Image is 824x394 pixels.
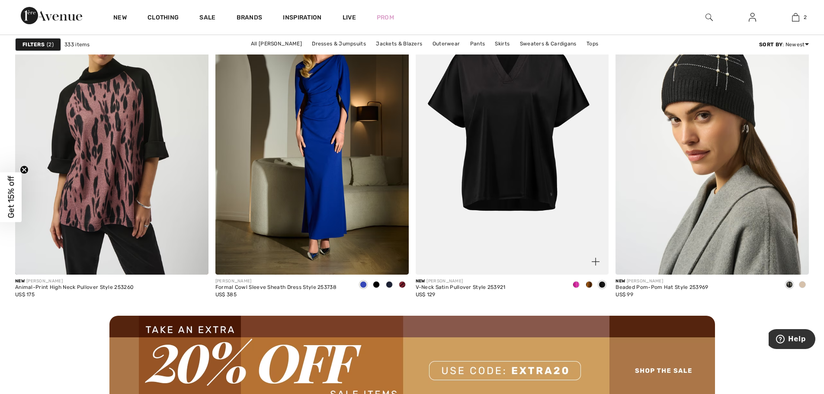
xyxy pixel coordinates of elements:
[6,176,16,218] span: Get 15% off
[147,14,179,23] a: Clothing
[705,12,713,22] img: search the website
[792,12,799,22] img: My Bag
[416,279,425,284] span: New
[377,13,394,22] a: Prom
[416,291,436,298] span: US$ 129
[215,285,337,291] div: Formal Cowl Sleeve Sheath Dress Style 253738
[215,278,337,285] div: [PERSON_NAME]
[616,278,708,285] div: [PERSON_NAME]
[113,14,127,23] a: New
[343,13,356,22] a: Live
[199,14,215,23] a: Sale
[215,291,237,298] span: US$ 385
[769,329,815,351] iframe: Opens a widget where you can find more information
[570,278,583,292] div: Cosmos
[372,38,426,49] a: Jackets & Blazers
[396,278,409,292] div: Merlot
[783,278,796,292] div: Black
[428,38,465,49] a: Outerwear
[357,278,370,292] div: Royal Sapphire 163
[21,7,82,24] img: 1ère Avenue
[283,14,321,23] span: Inspiration
[15,291,35,298] span: US$ 175
[596,278,609,292] div: Black
[583,278,596,292] div: Whisky
[383,278,396,292] div: Midnight Blue
[749,12,756,22] img: My Info
[237,14,263,23] a: Brands
[15,279,25,284] span: New
[616,279,625,284] span: New
[20,165,29,174] button: Close teaser
[804,13,807,21] span: 2
[416,285,506,291] div: V-Neck Satin Pullover Style 253921
[47,41,54,48] span: 2
[616,285,708,291] div: Beaded Pom-Pom Hat Style 253969
[416,278,506,285] div: [PERSON_NAME]
[491,38,514,49] a: Skirts
[774,12,817,22] a: 2
[466,38,490,49] a: Pants
[759,41,809,48] div: : Newest
[370,278,383,292] div: Black
[247,38,306,49] a: All [PERSON_NAME]
[15,285,134,291] div: Animal-Print High Neck Pullover Style 253260
[308,38,370,49] a: Dresses & Jumpsuits
[592,258,600,266] img: plus_v2.svg
[582,38,603,49] a: Tops
[796,278,809,292] div: Taupe melange
[64,41,90,48] span: 333 items
[742,12,763,23] a: Sign In
[616,291,633,298] span: US$ 99
[759,42,782,48] strong: Sort By
[516,38,581,49] a: Sweaters & Cardigans
[22,41,45,48] strong: Filters
[15,278,134,285] div: [PERSON_NAME]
